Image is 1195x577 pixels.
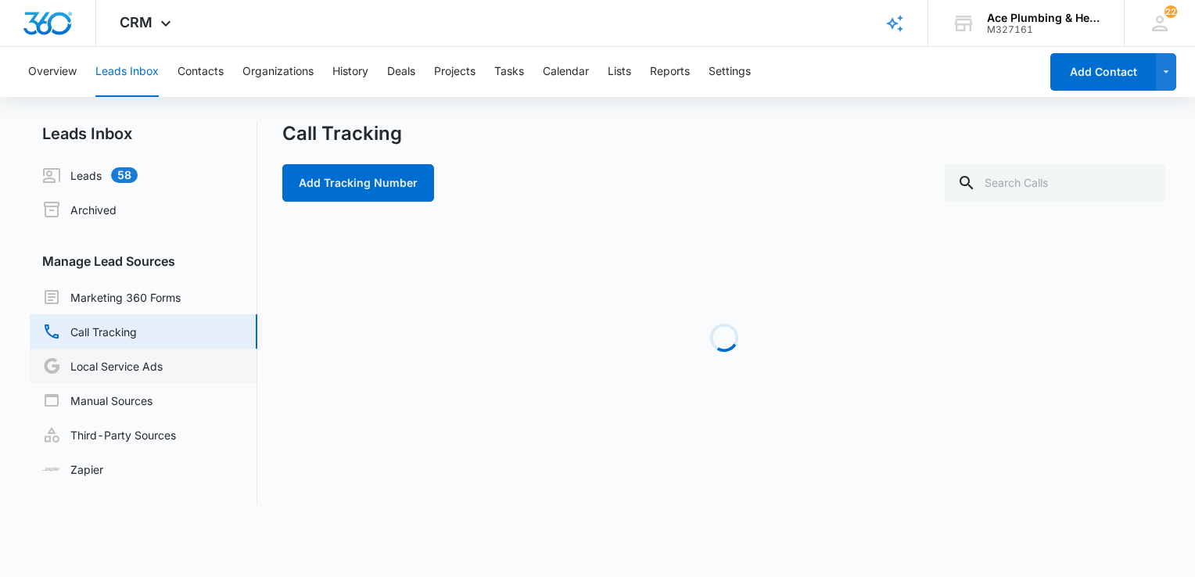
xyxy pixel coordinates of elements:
[242,47,314,97] button: Organizations
[987,24,1101,35] div: account id
[42,288,181,306] a: Marketing 360 Forms
[42,391,153,410] a: Manual Sources
[494,47,524,97] button: Tasks
[42,200,117,219] a: Archived
[1164,5,1177,18] span: 22
[987,12,1101,24] div: account name
[30,252,257,271] h3: Manage Lead Sources
[30,122,257,145] h2: Leads Inbox
[42,166,138,185] a: Leads58
[42,357,163,375] a: Local Service Ads
[434,47,475,97] button: Projects
[178,47,224,97] button: Contacts
[95,47,159,97] button: Leads Inbox
[709,47,751,97] button: Settings
[332,47,368,97] button: History
[120,14,153,30] span: CRM
[28,47,77,97] button: Overview
[42,461,103,478] a: Zapier
[543,47,589,97] button: Calendar
[1050,53,1156,91] button: Add Contact
[282,164,434,202] button: Add Tracking Number
[387,47,415,97] button: Deals
[42,322,137,341] a: Call Tracking
[1164,5,1177,18] div: notifications count
[42,425,176,444] a: Third-Party Sources
[945,164,1165,202] input: Search Calls
[608,47,631,97] button: Lists
[282,122,402,145] h1: Call Tracking
[650,47,690,97] button: Reports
